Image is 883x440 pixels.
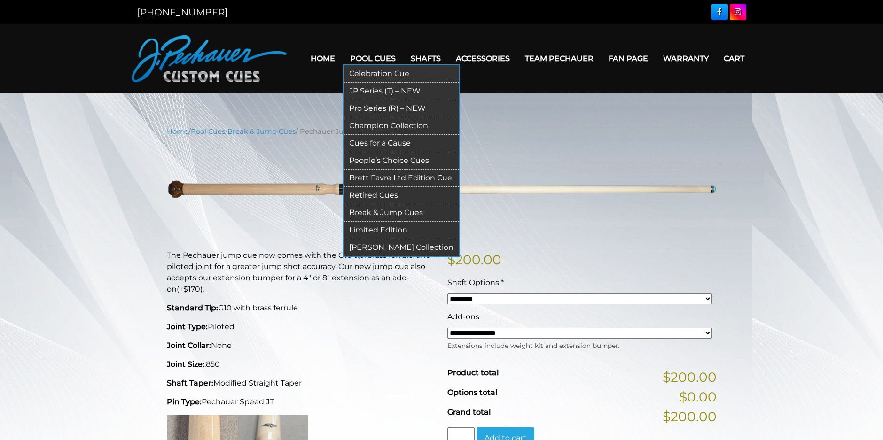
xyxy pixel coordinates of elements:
[344,222,459,239] a: Limited Edition
[167,340,436,351] p: None
[167,144,717,235] img: new-jump-photo.png
[716,46,752,70] a: Cart
[167,396,436,408] p: Pechauer Speed JT
[344,187,459,204] a: Retired Cues
[167,303,218,312] strong: Standard Tip:
[167,378,213,387] strong: Shaft Taper:
[344,152,459,170] a: People’s Choice Cues
[137,7,227,18] a: [PHONE_NUMBER]
[501,278,504,287] abbr: required
[663,367,717,387] span: $200.00
[167,341,211,350] strong: Joint Collar:
[344,204,459,222] a: Break & Jump Cues
[448,46,517,70] a: Accessories
[344,135,459,152] a: Cues for a Cause
[303,46,343,70] a: Home
[167,250,436,295] p: The Pechauer jump cue now comes with the G10 tip, brass ferrule, and piloted joint for a greater ...
[344,117,459,135] a: Champion Collection
[447,312,479,321] span: Add-ons
[167,302,436,314] p: G10 with brass ferrule
[344,83,459,100] a: JP Series (T) – NEW
[227,127,296,136] a: Break & Jump Cues
[447,252,501,268] bdi: 200.00
[344,239,459,256] a: [PERSON_NAME] Collection
[447,278,499,287] span: Shaft Options
[447,408,491,417] span: Grand total
[167,359,436,370] p: .850
[447,339,712,350] div: Extensions include weight kit and extension bumper.
[167,397,202,406] strong: Pin Type:
[167,360,204,369] strong: Joint Size:
[167,321,436,332] p: Piloted
[167,378,436,389] p: Modified Straight Taper
[679,387,717,407] span: $0.00
[191,127,225,136] a: Pool Cues
[447,388,497,397] span: Options total
[344,100,459,117] a: Pro Series (R) – NEW
[132,35,287,82] img: Pechauer Custom Cues
[344,170,459,187] a: Brett Favre Ltd Edition Cue
[663,407,717,426] span: $200.00
[167,126,717,137] nav: Breadcrumb
[447,252,455,268] span: $
[167,127,188,136] a: Home
[656,46,716,70] a: Warranty
[167,322,208,331] strong: Joint Type:
[343,46,403,70] a: Pool Cues
[403,46,448,70] a: Shafts
[344,65,459,83] a: Celebration Cue
[517,46,601,70] a: Team Pechauer
[601,46,656,70] a: Fan Page
[447,368,499,377] span: Product total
